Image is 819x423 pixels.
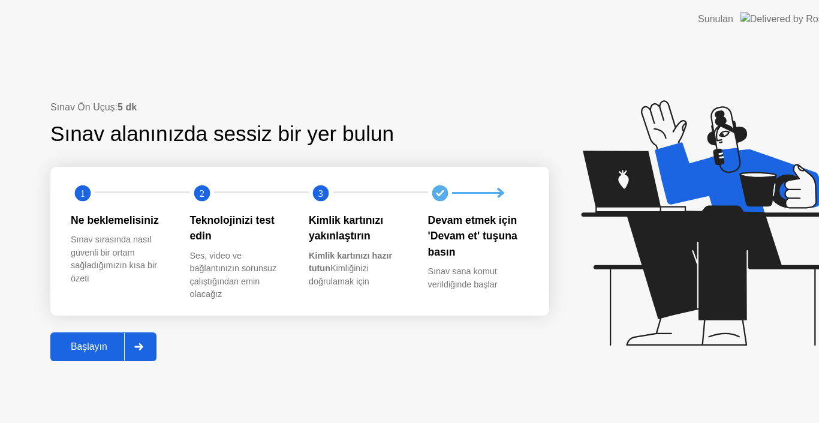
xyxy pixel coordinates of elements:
[199,187,204,199] text: 2
[309,250,409,289] div: Kimliğinizi doğrulamak için
[50,332,156,361] button: Başlayın
[309,251,392,274] b: Kimlik kartınızı hazır tutun
[71,233,171,285] div: Sınav sırasında nasıl güvenli bir ortam sağladığımızın kısa bir özeti
[50,100,549,115] div: Sınav Ön Uçuş:
[698,12,733,26] div: Sunulan
[190,212,290,244] div: Teknolojinizi test edin
[118,102,137,112] b: 5 dk
[50,118,473,150] div: Sınav alanınızda sessiz bir yer bulun
[80,187,85,199] text: 1
[428,212,528,260] div: Devam etmek için 'Devam et' tuşuna basın
[428,265,528,291] div: Sınav sana komut verildiğinde başlar
[190,250,290,301] div: Ses, video ve bağlantınızın sorunsuz çalıştığından emin olacağız
[318,187,323,199] text: 3
[309,212,409,244] div: Kimlik kartınızı yakınlaştırın
[71,212,171,228] div: Ne beklemelisiniz
[54,341,124,352] div: Başlayın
